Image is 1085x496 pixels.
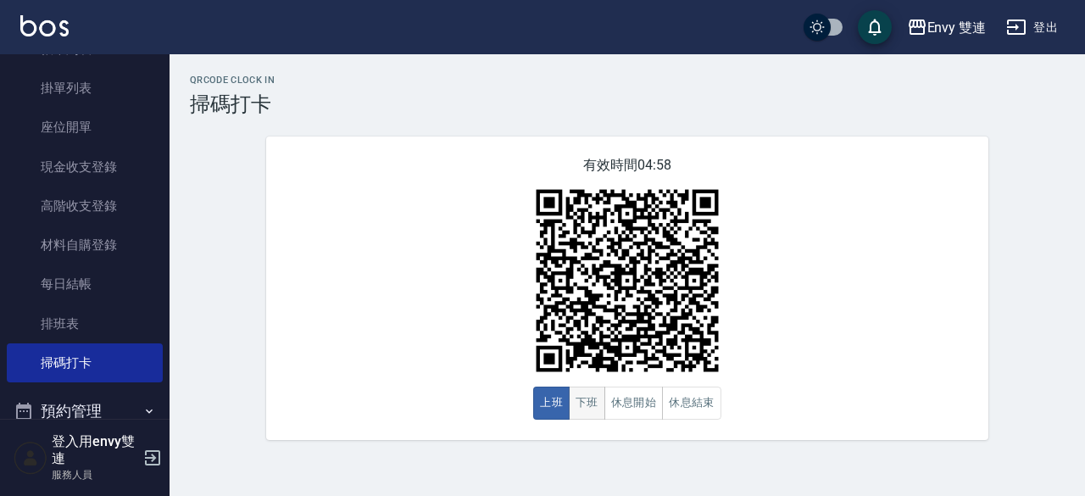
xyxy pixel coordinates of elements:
a: 掛單列表 [7,69,163,108]
button: 下班 [569,387,605,420]
a: 高階收支登錄 [7,187,163,226]
a: 排班表 [7,304,163,343]
p: 服務人員 [52,467,138,482]
a: 掃碼打卡 [7,343,163,382]
button: save [858,10,892,44]
img: Logo [20,15,69,36]
button: 休息開始 [604,387,664,420]
div: Envy 雙連 [927,17,987,38]
button: Envy 雙連 [900,10,993,45]
button: 預約管理 [7,389,163,433]
img: Person [14,441,47,475]
a: 材料自購登錄 [7,226,163,265]
a: 現金收支登錄 [7,148,163,187]
button: 登出 [999,12,1065,43]
div: 有效時間 04:58 [266,137,988,440]
a: 每日結帳 [7,265,163,304]
button: 休息結束 [662,387,721,420]
button: 上班 [533,387,570,420]
a: 座位開單 [7,108,163,147]
h5: 登入用envy雙連 [52,433,138,467]
h2: QRcode Clock In [190,75,1065,86]
h3: 掃碼打卡 [190,92,1065,116]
